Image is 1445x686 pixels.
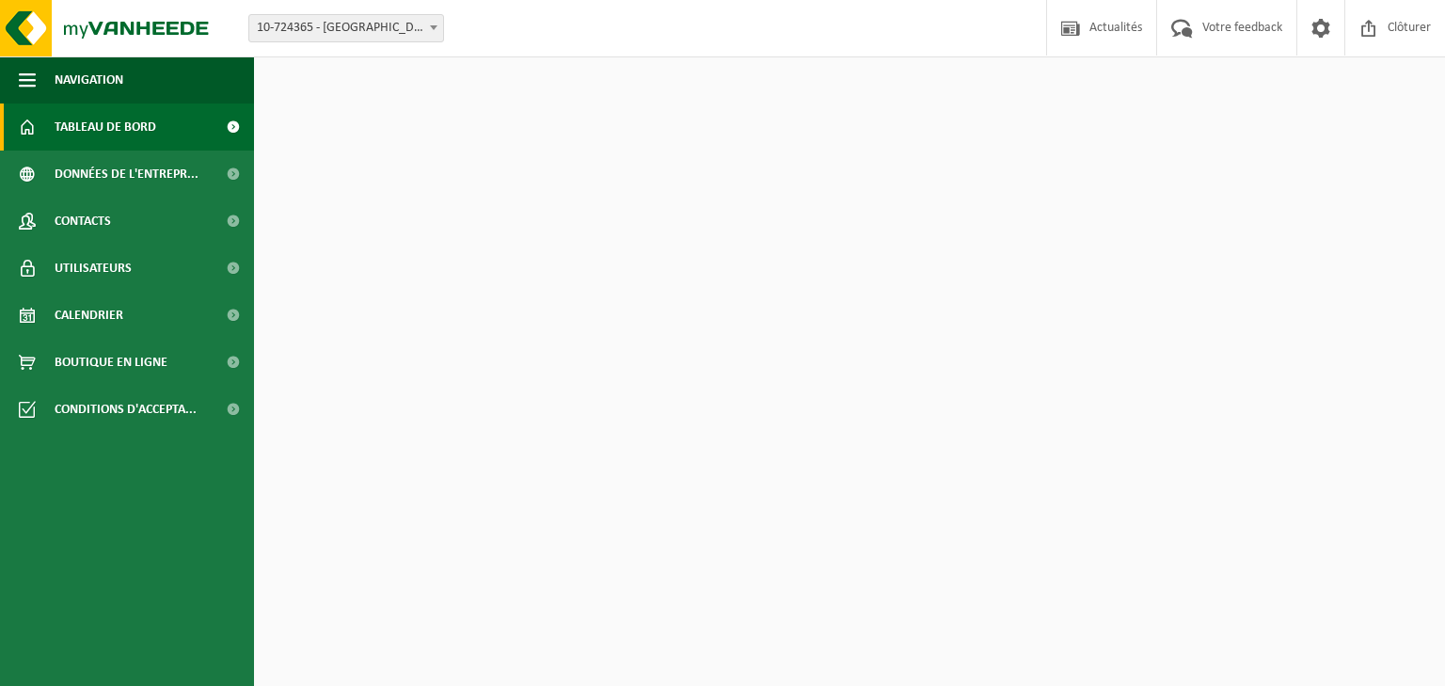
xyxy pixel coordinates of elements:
span: Calendrier [55,292,123,339]
span: Navigation [55,56,123,104]
span: Tableau de bord [55,104,156,151]
span: Contacts [55,198,111,245]
span: Conditions d'accepta... [55,386,197,433]
span: Données de l'entrepr... [55,151,198,198]
span: 10-724365 - ETHIAS SA - LIÈGE [248,14,444,42]
span: Utilisateurs [55,245,132,292]
span: 10-724365 - ETHIAS SA - LIÈGE [249,15,443,41]
span: Boutique en ligne [55,339,167,386]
